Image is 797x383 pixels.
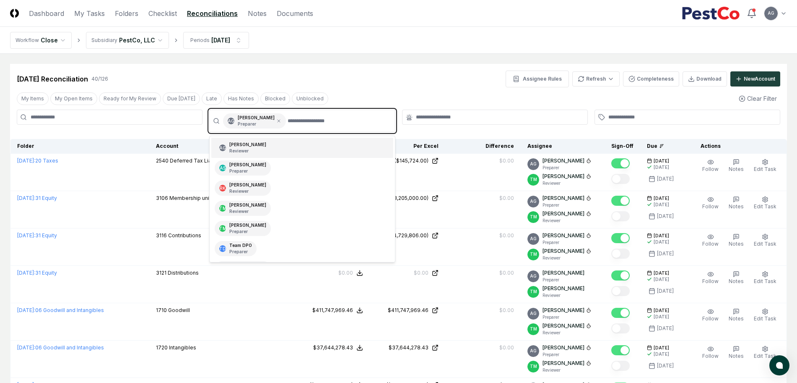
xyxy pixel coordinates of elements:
div: [PERSON_NAME] [238,115,275,127]
div: Workflow [16,37,39,44]
span: [DATE] : [17,157,35,164]
div: [DATE] [657,250,674,257]
p: [PERSON_NAME] [543,210,584,218]
a: [DATE]:31 Equity [17,232,57,239]
button: Mark complete [611,174,630,184]
div: [DATE] [654,276,669,283]
span: Edit Task [754,315,776,322]
div: $0.00 [499,307,514,314]
button: NewAccount [730,71,780,87]
div: $37,644,278.43 [313,344,353,352]
span: TM [530,251,537,257]
span: AG [768,10,774,16]
span: Notes [729,241,744,247]
div: [DATE] [657,287,674,295]
span: AG [530,273,537,279]
button: Follow [701,269,720,287]
span: AG [228,118,234,124]
span: Follow [702,166,719,172]
span: Goodwill [168,307,190,313]
div: [PERSON_NAME] [229,182,266,194]
span: 3116 [156,232,167,239]
span: RK [220,185,226,191]
button: Edit Task [752,344,778,362]
span: Edit Task [754,203,776,210]
span: Follow [702,278,719,284]
button: Mark complete [611,270,630,281]
span: [DATE] : [17,232,35,239]
p: [PERSON_NAME] [543,344,584,352]
div: Team DPO [229,242,252,255]
span: Edit Task [754,241,776,247]
th: Per Excel [370,139,445,154]
p: Preparer [229,228,266,235]
p: [PERSON_NAME] [543,322,584,330]
a: ($145,724.00) [376,157,439,165]
button: My Open Items [50,92,97,105]
p: Preparer [543,202,591,208]
th: Folder [10,139,149,154]
button: Download [683,71,727,87]
p: Reviewer [229,208,266,215]
span: [DATE] [654,158,669,164]
a: [DATE]:31 Equity [17,195,57,201]
span: Intangibles [169,344,196,351]
p: Preparer [543,277,584,283]
p: [PERSON_NAME] [543,359,584,367]
div: [DATE] [654,202,669,208]
button: Mark complete [611,249,630,259]
p: Reviewer [543,180,591,186]
div: [DATE] [654,164,669,171]
div: [PERSON_NAME] [229,202,266,215]
span: TM [530,214,537,220]
button: Edit Task [752,307,778,324]
a: Folders [115,8,138,18]
div: [DATE] [657,325,674,332]
a: [DATE]:06 Goodwill and Intangibles [17,307,104,313]
div: $0.00 [414,269,428,277]
span: 3121 [156,270,166,276]
span: TM [530,176,537,183]
button: Edit Task [752,232,778,249]
span: AG [530,161,537,167]
span: [DATE] [654,233,669,239]
p: Preparer [543,239,591,246]
button: Periods[DATE] [183,32,249,49]
div: ($145,724.00) [395,157,428,165]
img: PestCo logo [682,7,740,20]
span: Notes [729,203,744,210]
button: Blocked [260,92,290,105]
span: Notes [729,166,744,172]
span: [DATE] [654,195,669,202]
span: [DATE] : [17,307,35,313]
div: Account [156,142,288,150]
span: AG [530,348,537,354]
div: $37,644,278.43 [389,344,428,352]
div: [DATE] [654,314,669,320]
span: AS [220,165,226,171]
span: Edit Task [754,166,776,172]
p: Preparer [229,249,252,255]
span: Distributions [168,270,199,276]
th: Assignee [521,139,605,154]
div: [PERSON_NAME] [229,222,266,235]
span: 1720 [156,344,168,351]
button: Refresh [572,71,620,87]
div: Periods [190,37,210,44]
button: Notes [727,307,745,324]
button: Mark complete [611,361,630,371]
span: Follow [702,353,719,359]
div: ($24,729,806.00) [385,232,428,239]
div: $0.00 [499,344,514,352]
a: Notes [248,8,267,18]
span: [DATE] [654,345,669,351]
span: Notes [729,278,744,284]
span: Notes [729,315,744,322]
a: [DATE]:06 Goodwill and Intangibles [17,344,104,351]
p: [PERSON_NAME] [543,269,584,277]
span: [DATE] : [17,195,35,201]
span: [DATE] [654,270,669,276]
span: Follow [702,241,719,247]
div: $0.00 [499,232,514,239]
button: Follow [701,232,720,249]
